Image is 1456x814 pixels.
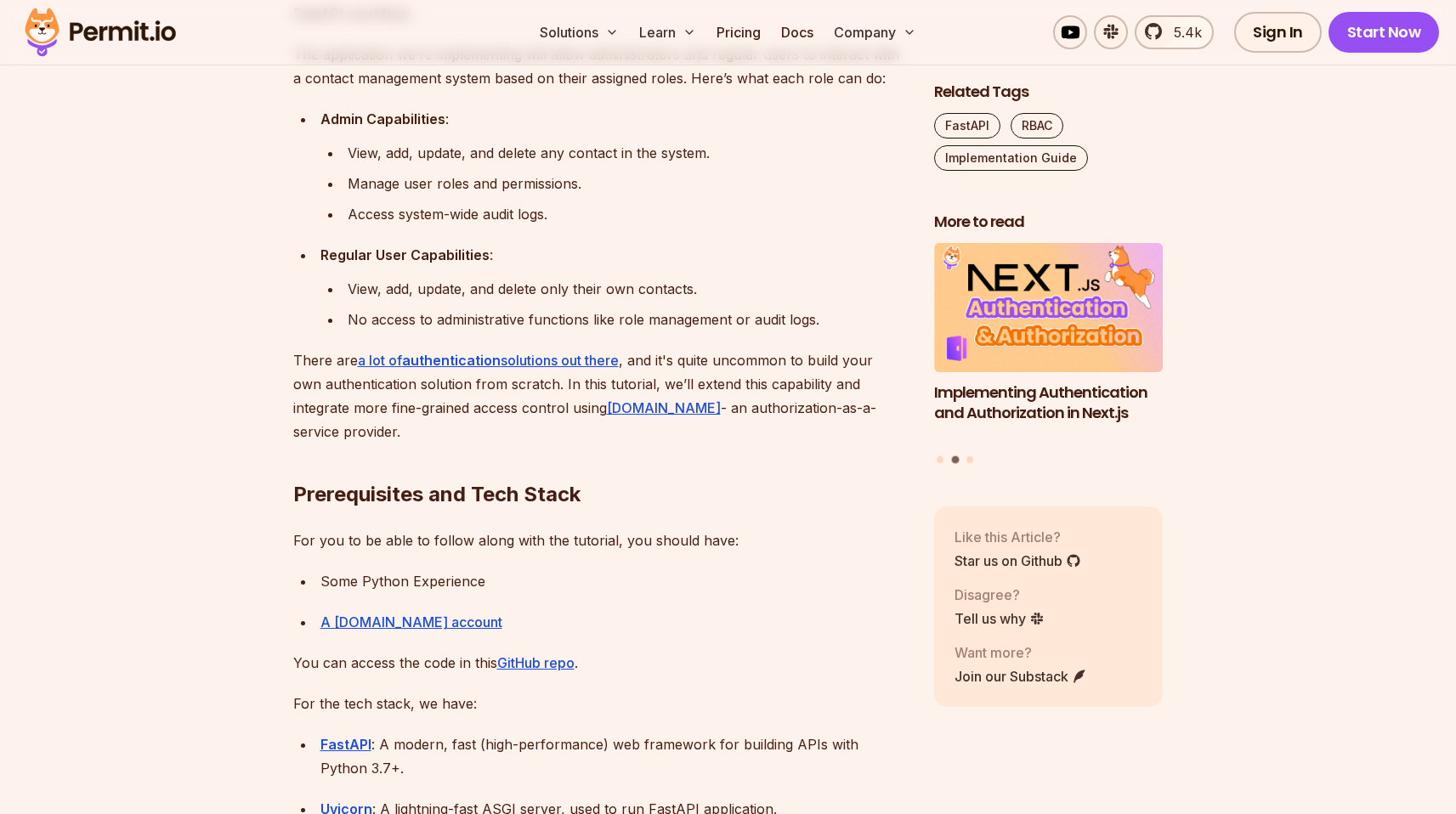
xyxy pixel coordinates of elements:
[320,246,490,263] strong: Regular User Capabilities
[348,172,907,195] div: Manage user roles and permissions.
[348,308,907,331] div: No access to administrative functions like role management or audit logs.
[320,243,907,267] div: :
[937,455,943,462] button: Go to slide 1
[293,529,907,552] p: For you to be able to follow along with the tutorial, you should have:
[934,82,1164,103] h2: Related Tags
[934,243,1164,372] img: Implementing Authentication and Authorization in Next.js
[934,243,1164,445] a: Implementing Authentication and Authorization in Next.jsImplementing Authentication and Authoriza...
[1234,12,1322,53] a: Sign In
[955,550,1081,570] a: Star us on Github
[955,608,1045,628] a: Tell us why
[934,382,1164,424] h3: Implementing Authentication and Authorization in Next.js
[293,413,907,508] h2: Prerequisites and Tech Stack
[348,202,907,226] div: Access system-wide audit logs.
[320,732,907,780] div: : A modern, fast (high-performance) web framework for building APIs with Python 3.7+.
[533,15,626,49] button: Solutions
[293,348,907,444] p: There are , and it's quite uncommon to build your own authentication solution from scratch. In th...
[934,113,1000,138] a: FastAPI
[402,352,501,369] strong: authentication
[1329,12,1440,53] a: Start Now
[293,692,907,715] p: For the tech stack, we have:
[17,3,184,61] img: Permit logo
[320,107,907,131] div: :
[1164,22,1202,42] span: 5.4k
[293,42,907,90] p: The application we’re implementing will allow administrators and regular users to interact with a...
[358,352,619,369] a: a lot ofauthenticationsolutions out there
[934,212,1164,233] h2: More to read
[955,665,1087,686] a: Join our Substack
[607,399,721,416] a: [DOMAIN_NAME]
[320,613,502,630] a: A [DOMAIN_NAME] account
[934,145,1088,171] a: Implementation Guide
[966,455,973,462] button: Go to slide 3
[934,243,1164,445] li: 2 of 3
[348,141,907,165] div: View, add, update, and delete any contact in the system.
[710,15,768,49] a: Pricing
[497,654,575,671] a: GitHub repo
[320,569,907,593] div: Some Python Experience
[955,642,1087,662] p: Want more?
[955,584,1045,604] p: Disagree?
[1011,113,1063,138] a: RBAC
[320,736,371,753] a: FastAPI
[1135,15,1214,49] a: 5.4k
[320,110,445,127] strong: Admin Capabilities
[632,15,703,49] button: Learn
[348,277,907,301] div: View, add, update, and delete only their own contacts.
[774,15,820,49] a: Docs
[951,455,959,463] button: Go to slide 2
[293,651,907,675] p: You can access the code in this .
[827,15,923,49] button: Company
[934,243,1164,466] div: Posts
[955,526,1081,546] p: Like this Article?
